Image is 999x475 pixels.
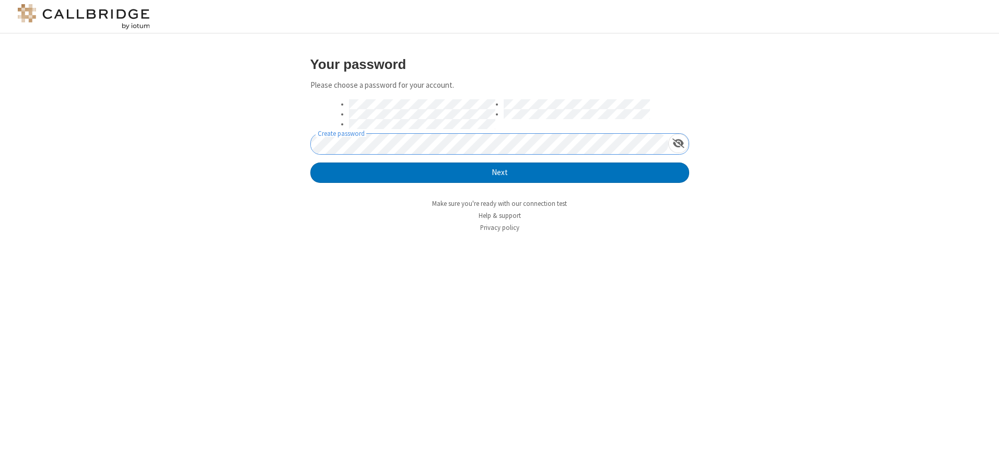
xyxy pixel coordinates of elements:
p: Please choose a password for your account. [310,79,689,91]
img: logo@2x.png [16,4,152,29]
h3: Your password [310,57,689,72]
a: Privacy policy [480,223,519,232]
div: Show password [668,134,689,153]
a: Make sure you're ready with our connection test [432,199,567,208]
a: Help & support [479,211,521,220]
button: Next [310,163,689,183]
input: Create password [311,134,668,154]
